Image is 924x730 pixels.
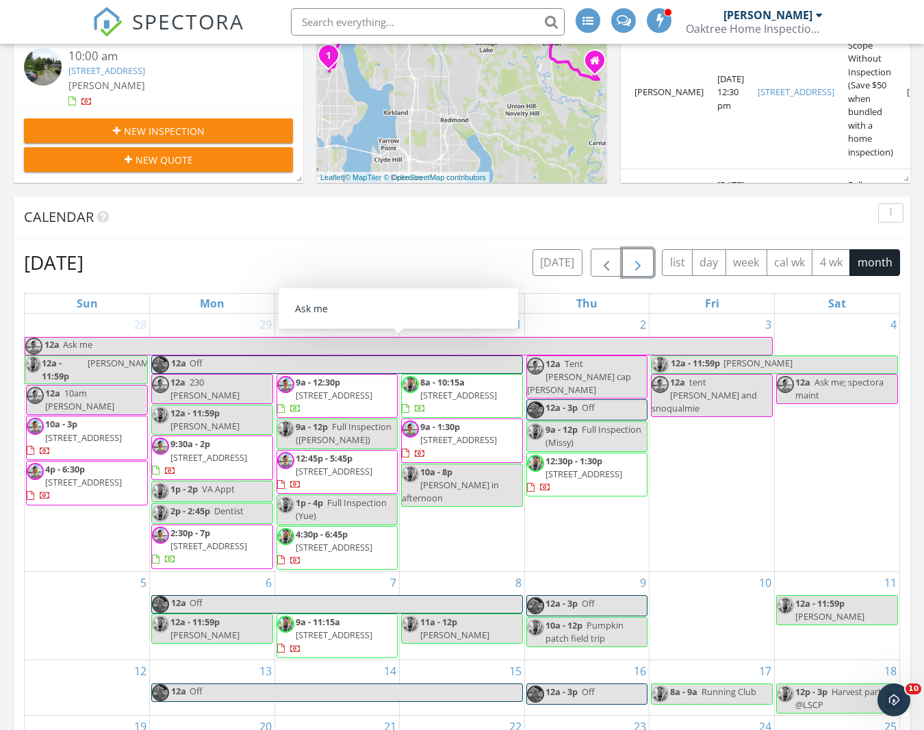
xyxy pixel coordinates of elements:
[758,86,834,98] a: [STREET_ADDRESS]
[888,314,899,336] a: Go to October 4, 2025
[527,401,544,418] img: 8963bb0bd5d14165a88c57d697d8e1c3_1_105_c.jpeg
[170,505,210,517] span: 2p - 2:45p
[277,528,294,545] img: 20210512_131428.jpg
[777,685,794,703] img: 20210512_131428.jpg
[25,659,150,715] td: Go to October 12, 2025
[26,416,148,460] a: 10a - 3p [STREET_ADDRESS]
[68,48,270,65] div: 10:00 am
[527,455,622,493] a: 12:30p - 1:30p [STREET_ADDRESS]
[527,357,631,396] span: Tent [PERSON_NAME] cap [PERSON_NAME]
[777,597,794,614] img: 20210512_131428.jpg
[296,465,372,477] span: [STREET_ADDRESS]
[591,249,623,277] button: Previous month
[92,18,244,47] a: SPECTORA
[152,684,169,701] img: 8963bb0bd5d14165a88c57d697d8e1c3_1_105_c.jpeg
[24,249,84,276] h2: [DATE]
[152,483,169,500] img: 20210512_131428.jpg
[170,616,220,628] span: 12a - 11:59p
[574,294,600,313] a: Thursday
[296,376,340,388] span: 9a - 12:30p
[402,479,499,504] span: [PERSON_NAME] in afternoon
[274,659,400,715] td: Go to October 14, 2025
[138,572,149,594] a: Go to October 5, 2025
[662,249,693,276] button: list
[402,466,419,483] img: 20210512_131428.jpg
[263,572,274,594] a: Go to October 6, 2025
[277,528,372,566] a: 4:30p - 6:45p [STREET_ADDRESS]
[527,685,544,703] img: 8963bb0bd5d14165a88c57d697d8e1c3_1_105_c.jpeg
[527,597,544,614] img: 8963bb0bd5d14165a88c57d697d8e1c3_1_105_c.jpeg
[152,616,169,633] img: 20210512_131428.jpg
[650,659,775,715] td: Go to October 17, 2025
[190,357,203,369] span: Off
[546,468,622,480] span: [STREET_ADDRESS]
[532,249,582,276] button: [DATE]
[296,616,340,628] span: 9a - 11:15a
[296,629,372,641] span: [STREET_ADDRESS]
[170,376,185,388] span: 12a
[296,528,348,540] span: 4:30p - 6:45p
[767,249,813,276] button: cal wk
[277,526,398,570] a: 4:30p - 6:45p [STREET_ADDRESS]
[795,597,845,609] span: 12a - 11:59p
[257,660,274,682] a: Go to October 13, 2025
[320,173,343,181] a: Leaflet
[27,387,44,404] img: img_2154.jpeg
[152,438,247,476] a: 9:30a - 2p [STREET_ADDRESS]
[277,452,294,469] img: img_2154.jpeg
[131,314,149,336] a: Go to September 28, 2025
[723,357,793,369] span: [PERSON_NAME]
[24,118,293,143] button: New Inspection
[841,15,900,169] td: Sewer Scope Without Inspection (Save $50 when bundled with a home inspection)
[400,659,525,715] td: Go to October 15, 2025
[702,685,756,698] span: Running Club
[170,376,240,401] span: 230 [PERSON_NAME]
[448,294,476,313] a: Wednesday
[526,453,648,497] a: 12:30p - 1:30p [STREET_ADDRESS]
[621,169,710,229] td: [PERSON_NAME]
[420,433,497,446] span: [STREET_ADDRESS]
[524,659,650,715] td: Go to October 16, 2025
[152,505,169,522] img: 20210512_131428.jpg
[420,376,465,388] span: 8a - 10:15a
[131,660,149,682] a: Go to October 12, 2025
[401,374,523,418] a: 8a - 10:15a [STREET_ADDRESS]
[906,683,921,694] span: 10
[170,596,187,613] span: 12a
[296,389,372,401] span: [STREET_ADDRESS]
[74,294,101,313] a: Sunday
[151,436,273,480] a: 9:30a - 2p [STREET_ADDRESS]
[774,314,899,572] td: Go to October 4, 2025
[329,55,337,63] div: 12015 25th Ave NE, Seattle, WA 98125
[152,596,169,613] img: 8963bb0bd5d14165a88c57d697d8e1c3_1_105_c.jpeg
[24,48,293,136] a: 10:00 am [STREET_ADDRESS] [PERSON_NAME] 52 minutes drive time 25.1 miles
[45,463,85,475] span: 4p - 6:30p
[795,685,886,711] span: Harvest party @LSCP
[795,376,810,388] span: 12a
[150,314,275,572] td: Go to September 29, 2025
[381,660,399,682] a: Go to October 14, 2025
[710,169,751,229] td: [DATE] 10:00 am
[326,51,331,61] i: 1
[637,572,649,594] a: Go to October 9, 2025
[652,376,757,414] span: tent [PERSON_NAME] and snoqualmie
[756,660,774,682] a: Go to October 17, 2025
[152,376,169,393] img: img_2154.jpeg
[882,572,899,594] a: Go to October 11, 2025
[546,423,641,449] span: Full Inspection (Missy)
[513,314,524,336] a: Go to October 1, 2025
[670,356,721,373] span: 12a - 11:59p
[296,541,372,553] span: [STREET_ADDRESS]
[296,496,387,522] span: Full Inspection (Yue)
[402,420,419,438] img: img_2154.jpeg
[595,60,603,68] div: 12805 Odell Rd. NE, Duvall WA 98019
[170,527,210,539] span: 2:30p - 7p
[24,48,62,86] img: streetview
[25,314,150,572] td: Go to September 28, 2025
[27,463,44,480] img: img_2154.jpeg
[277,374,398,418] a: 9a - 12:30p [STREET_ADDRESS]
[631,660,649,682] a: Go to October 16, 2025
[670,685,697,698] span: 8a - 9a
[25,338,42,355] img: img_2154.jpeg
[170,629,240,641] span: [PERSON_NAME]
